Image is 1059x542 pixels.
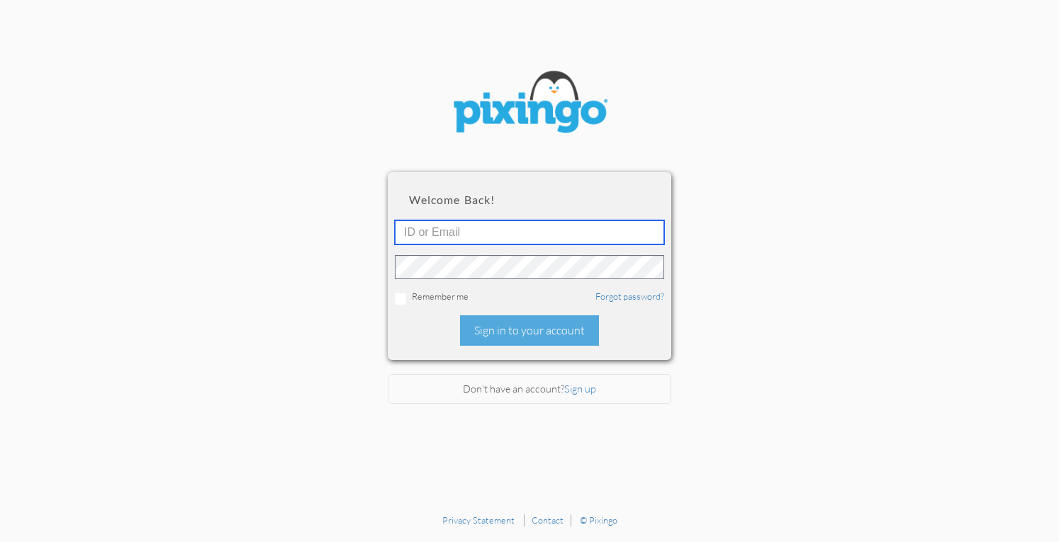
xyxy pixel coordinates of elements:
[409,193,650,206] h2: Welcome back!
[460,315,599,346] div: Sign in to your account
[388,374,671,405] div: Don't have an account?
[395,290,664,305] div: Remember me
[395,220,664,244] input: ID or Email
[564,383,596,395] a: Sign up
[444,64,615,144] img: pixingo logo
[595,290,664,302] a: Forgot password?
[442,514,515,526] a: Privacy Statement
[580,514,617,526] a: © Pixingo
[532,514,564,526] a: Contact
